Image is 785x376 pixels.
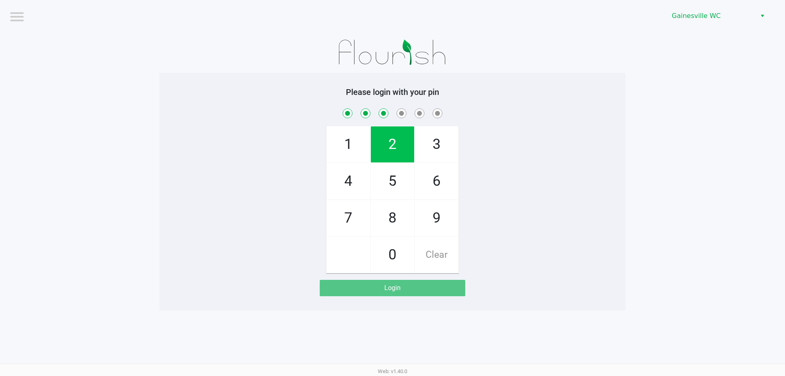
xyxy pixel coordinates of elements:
span: Clear [415,237,458,273]
span: 9 [415,200,458,236]
span: 8 [371,200,414,236]
span: Web: v1.40.0 [378,368,407,374]
h5: Please login with your pin [166,87,619,97]
span: 2 [371,126,414,162]
span: 7 [327,200,370,236]
span: 5 [371,163,414,199]
span: 6 [415,163,458,199]
span: 0 [371,237,414,273]
span: 1 [327,126,370,162]
button: Select [756,9,768,23]
span: 3 [415,126,458,162]
span: 4 [327,163,370,199]
span: Gainesville WC [672,11,751,21]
